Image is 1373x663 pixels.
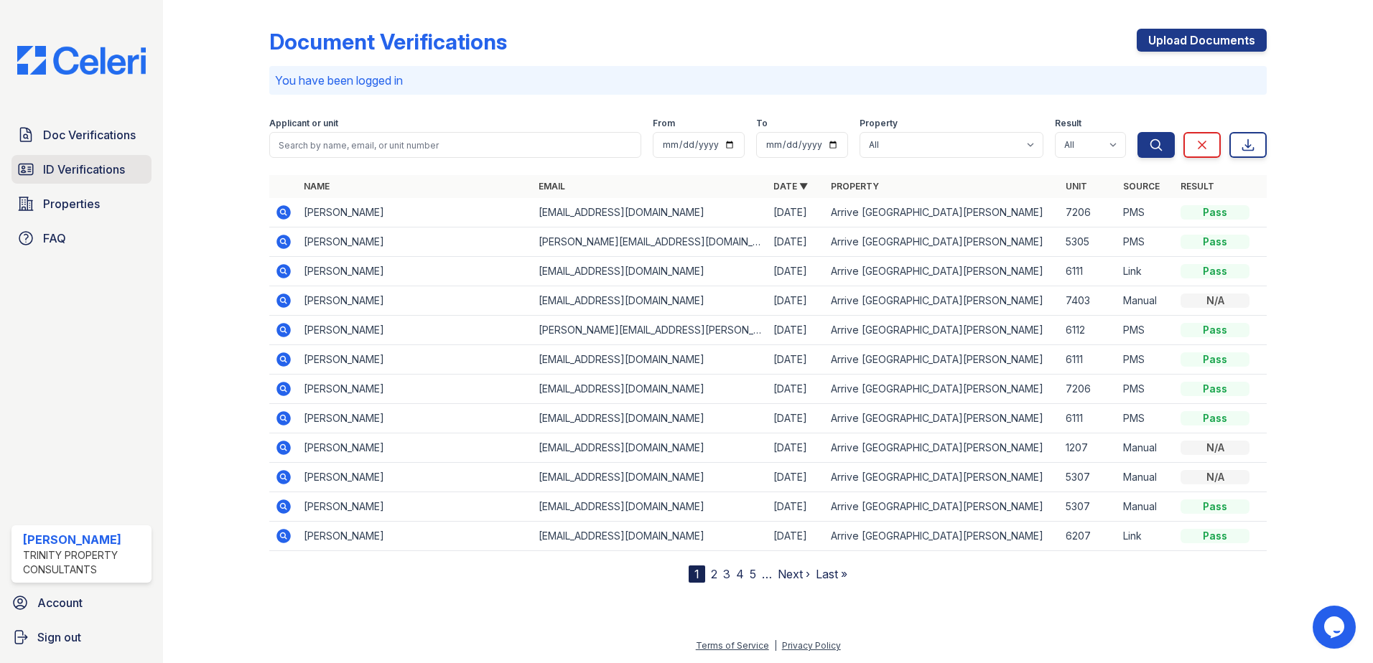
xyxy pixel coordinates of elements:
[778,567,810,581] a: Next ›
[533,492,768,522] td: [EMAIL_ADDRESS][DOMAIN_NAME]
[43,195,100,212] span: Properties
[1060,463,1117,492] td: 5307
[1060,522,1117,551] td: 6207
[298,492,533,522] td: [PERSON_NAME]
[37,594,83,611] span: Account
[269,29,507,55] div: Document Verifications
[768,492,825,522] td: [DATE]
[1181,205,1249,220] div: Pass
[1060,492,1117,522] td: 5307
[1117,522,1175,551] td: Link
[533,375,768,404] td: [EMAIL_ADDRESS][DOMAIN_NAME]
[1060,316,1117,345] td: 6112
[298,286,533,316] td: [PERSON_NAME]
[825,198,1060,227] td: Arrive [GEOGRAPHIC_DATA][PERSON_NAME]
[298,345,533,375] td: [PERSON_NAME]
[6,623,157,652] a: Sign out
[825,433,1060,463] td: Arrive [GEOGRAPHIC_DATA][PERSON_NAME]
[825,227,1060,257] td: Arrive [GEOGRAPHIC_DATA][PERSON_NAME]
[533,463,768,492] td: [EMAIL_ADDRESS][DOMAIN_NAME]
[6,588,157,617] a: Account
[1181,441,1249,455] div: N/A
[298,463,533,492] td: [PERSON_NAME]
[831,181,879,192] a: Property
[1117,345,1175,375] td: PMS
[1181,411,1249,425] div: Pass
[1117,404,1175,433] td: PMS
[1181,264,1249,278] div: Pass
[1117,198,1175,227] td: PMS
[1181,499,1249,514] div: Pass
[1181,323,1249,337] div: Pass
[782,640,841,651] a: Privacy Policy
[736,567,744,581] a: 4
[768,433,825,463] td: [DATE]
[11,155,152,184] a: ID Verifications
[774,640,777,651] div: |
[1117,463,1175,492] td: Manual
[298,257,533,286] td: [PERSON_NAME]
[1181,470,1249,484] div: N/A
[1123,181,1160,192] a: Source
[533,316,768,345] td: [PERSON_NAME][EMAIL_ADDRESS][PERSON_NAME][DOMAIN_NAME]
[1117,375,1175,404] td: PMS
[298,522,533,551] td: [PERSON_NAME]
[1117,433,1175,463] td: Manual
[23,531,146,548] div: [PERSON_NAME]
[533,227,768,257] td: [PERSON_NAME][EMAIL_ADDRESS][DOMAIN_NAME]
[768,198,825,227] td: [DATE]
[1117,286,1175,316] td: Manual
[1060,345,1117,375] td: 6111
[696,640,769,651] a: Terms of Service
[539,181,565,192] a: Email
[756,118,768,129] label: To
[269,118,338,129] label: Applicant or unit
[825,316,1060,345] td: Arrive [GEOGRAPHIC_DATA][PERSON_NAME]
[1181,352,1249,367] div: Pass
[1181,181,1214,192] a: Result
[37,629,81,646] span: Sign out
[1060,227,1117,257] td: 5305
[304,181,330,192] a: Name
[1181,382,1249,396] div: Pass
[825,492,1060,522] td: Arrive [GEOGRAPHIC_DATA][PERSON_NAME]
[825,257,1060,286] td: Arrive [GEOGRAPHIC_DATA][PERSON_NAME]
[6,46,157,75] img: CE_Logo_Blue-a8612792a0a2168367f1c8372b55b34899dd931a85d93a1a3d3e32e68fde9ad4.png
[825,375,1060,404] td: Arrive [GEOGRAPHIC_DATA][PERSON_NAME]
[825,286,1060,316] td: Arrive [GEOGRAPHIC_DATA][PERSON_NAME]
[43,161,125,178] span: ID Verifications
[298,316,533,345] td: [PERSON_NAME]
[533,257,768,286] td: [EMAIL_ADDRESS][DOMAIN_NAME]
[1181,529,1249,543] div: Pass
[1181,293,1249,308] div: N/A
[1060,375,1117,404] td: 7206
[711,567,717,581] a: 2
[43,230,66,247] span: FAQ
[533,522,768,551] td: [EMAIL_ADDRESS][DOMAIN_NAME]
[1060,404,1117,433] td: 6111
[1117,492,1175,522] td: Manual
[1313,606,1359,649] iframe: chat widget
[825,404,1060,433] td: Arrive [GEOGRAPHIC_DATA][PERSON_NAME]
[298,198,533,227] td: [PERSON_NAME]
[275,72,1261,89] p: You have been logged in
[768,404,825,433] td: [DATE]
[653,118,675,129] label: From
[269,132,641,158] input: Search by name, email, or unit number
[533,345,768,375] td: [EMAIL_ADDRESS][DOMAIN_NAME]
[1117,316,1175,345] td: PMS
[860,118,898,129] label: Property
[768,316,825,345] td: [DATE]
[11,189,152,218] a: Properties
[11,224,152,253] a: FAQ
[768,375,825,404] td: [DATE]
[298,433,533,463] td: [PERSON_NAME]
[689,565,705,583] div: 1
[533,198,768,227] td: [EMAIL_ADDRESS][DOMAIN_NAME]
[1055,118,1081,129] label: Result
[750,567,756,581] a: 5
[773,181,808,192] a: Date ▼
[298,404,533,433] td: [PERSON_NAME]
[11,121,152,149] a: Doc Verifications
